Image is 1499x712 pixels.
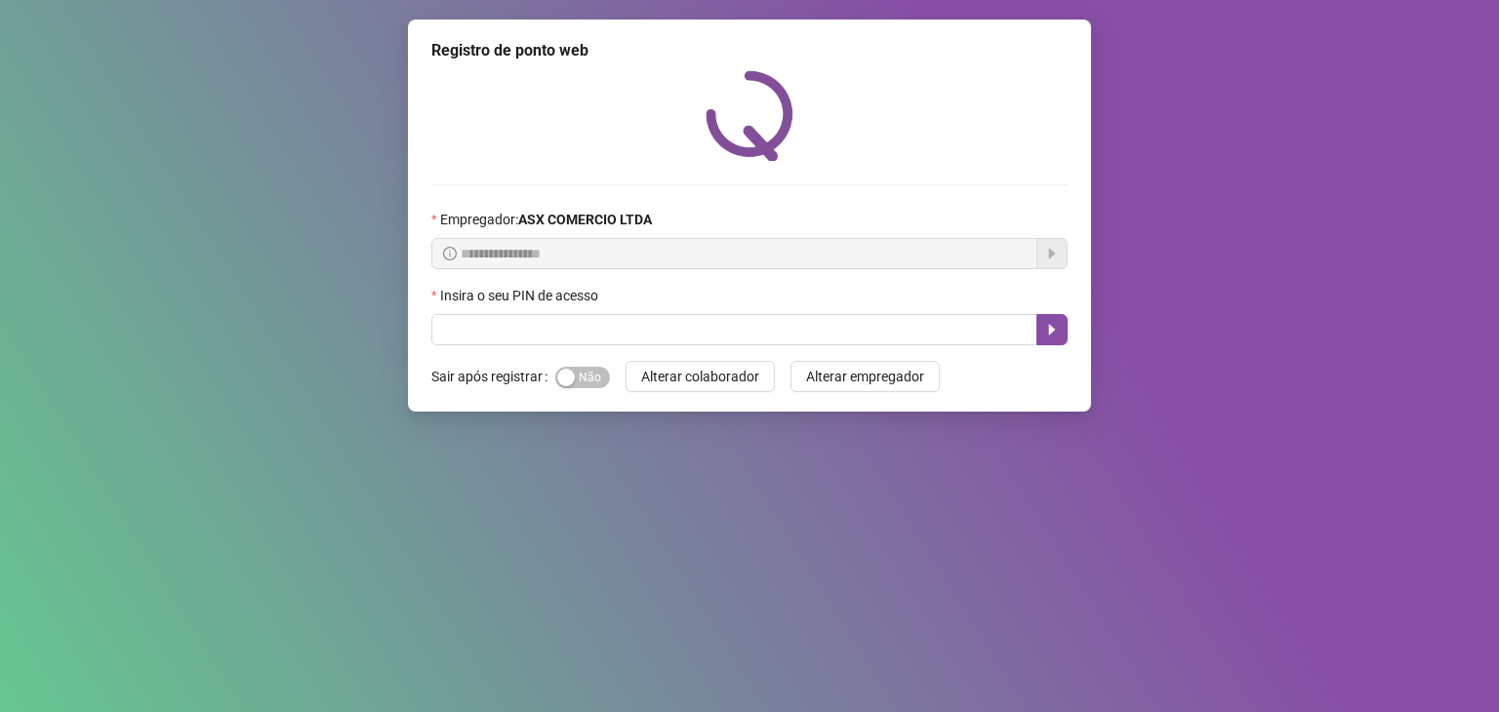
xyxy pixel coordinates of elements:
label: Sair após registrar [431,361,555,392]
span: Empregador : [440,209,652,230]
span: Alterar empregador [806,366,924,387]
button: Alterar colaborador [626,361,775,392]
button: Alterar empregador [790,361,940,392]
img: QRPoint [706,70,793,161]
div: Registro de ponto web [431,39,1068,62]
span: caret-right [1044,322,1060,337]
strong: ASX COMERCIO LTDA [518,212,652,227]
span: info-circle [443,247,457,260]
label: Insira o seu PIN de acesso [431,285,611,306]
span: Alterar colaborador [641,366,759,387]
